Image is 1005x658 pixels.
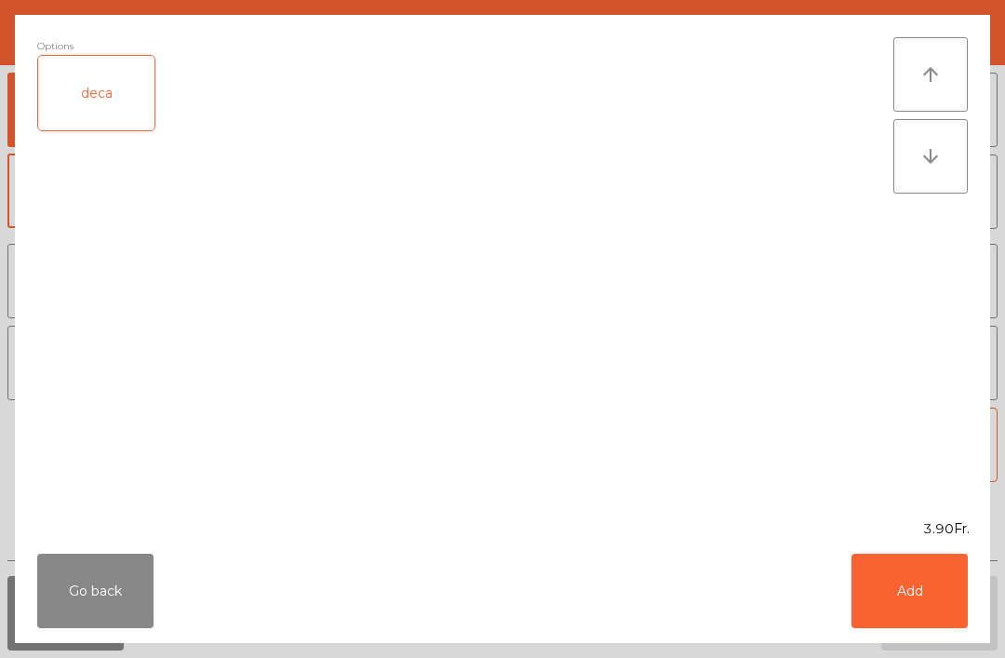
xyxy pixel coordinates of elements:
i: arrow_downward [919,145,942,168]
button: Go back [37,554,154,628]
button: arrow_upward [893,37,968,112]
button: Add [851,554,968,628]
div: 3.90Fr. [15,519,990,539]
button: arrow_downward [893,119,968,194]
div: deca [38,56,154,130]
span: Options [37,37,74,55]
i: arrow_upward [919,63,942,86]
